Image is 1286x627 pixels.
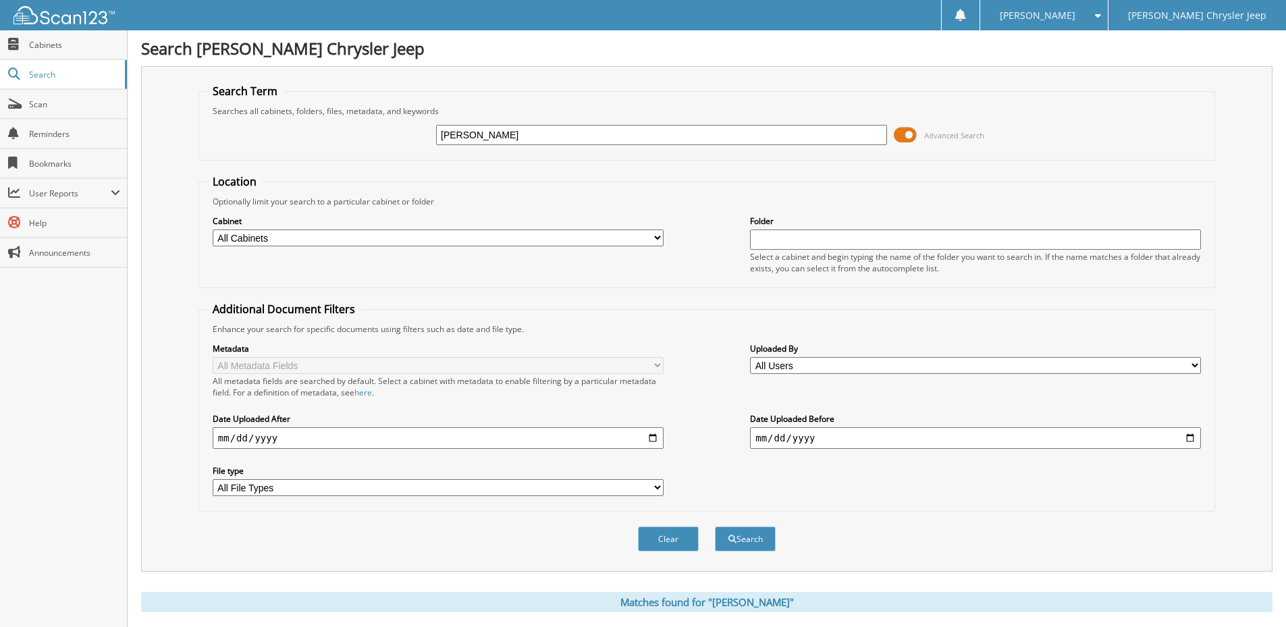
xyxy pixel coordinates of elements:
[213,215,664,227] label: Cabinet
[206,323,1208,335] div: Enhance your search for specific documents using filters such as date and file type.
[750,427,1201,449] input: end
[638,526,699,551] button: Clear
[1128,11,1266,20] span: [PERSON_NAME] Chrysler Jeep
[213,375,664,398] div: All metadata fields are searched by default. Select a cabinet with metadata to enable filtering b...
[354,387,372,398] a: here
[29,188,111,199] span: User Reports
[1000,11,1075,20] span: [PERSON_NAME]
[141,37,1272,59] h1: Search [PERSON_NAME] Chrysler Jeep
[750,251,1201,274] div: Select a cabinet and begin typing the name of the folder you want to search in. If the name match...
[213,343,664,354] label: Metadata
[29,217,120,229] span: Help
[213,427,664,449] input: start
[206,105,1208,117] div: Searches all cabinets, folders, files, metadata, and keywords
[29,158,120,169] span: Bookmarks
[924,130,984,140] span: Advanced Search
[750,413,1201,425] label: Date Uploaded Before
[750,343,1201,354] label: Uploaded By
[715,526,776,551] button: Search
[750,215,1201,227] label: Folder
[206,84,284,99] legend: Search Term
[206,302,362,317] legend: Additional Document Filters
[213,413,664,425] label: Date Uploaded After
[206,196,1208,207] div: Optionally limit your search to a particular cabinet or folder
[29,69,118,80] span: Search
[213,465,664,476] label: File type
[141,592,1272,612] div: Matches found for "[PERSON_NAME]"
[206,174,263,189] legend: Location
[29,247,120,258] span: Announcements
[29,39,120,51] span: Cabinets
[14,6,115,24] img: scan123-logo-white.svg
[29,128,120,140] span: Reminders
[29,99,120,110] span: Scan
